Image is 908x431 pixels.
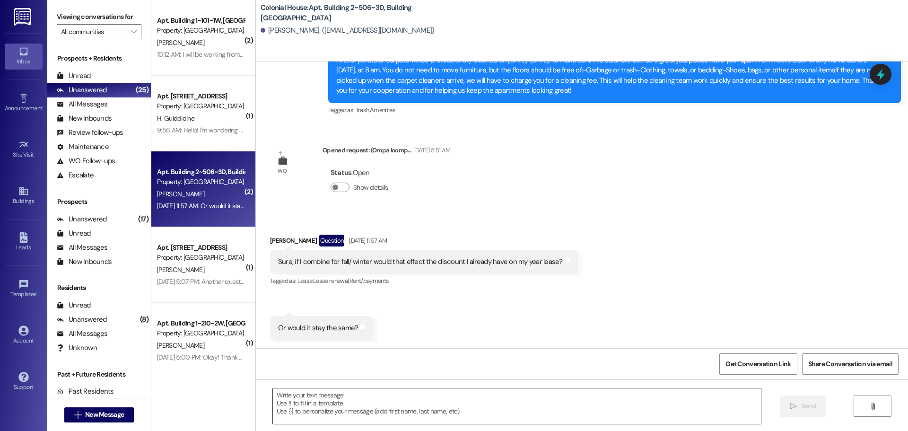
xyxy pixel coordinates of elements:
div: Property: [GEOGRAPHIC_DATA] [157,328,244,338]
div: New Inbounds [57,257,112,267]
div: [PERSON_NAME] [270,235,578,250]
div: Unread [57,300,91,310]
div: Apt. [STREET_ADDRESS] [157,91,244,101]
div: (25) [133,83,151,97]
div: Unread [57,71,91,81]
div: Unread [57,229,91,238]
a: Inbox [5,44,43,69]
div: Opened request: (Ompa loomp... [323,145,450,158]
span: Get Conversation Link [725,359,791,369]
div: Apt. Building 1~101~1W, [GEOGRAPHIC_DATA] [157,16,244,26]
div: All Messages [57,243,107,253]
span: • [36,290,38,296]
i:  [790,403,797,410]
div: Or would it stay the same? [278,323,358,333]
button: Share Conversation via email [802,353,899,375]
a: Buildings [5,183,43,209]
img: ResiDesk Logo [14,8,33,26]
span: New Message [85,410,124,420]
div: All Messages [57,99,107,109]
div: Property: [GEOGRAPHIC_DATA] [157,26,244,35]
div: Property: [GEOGRAPHIC_DATA] [157,253,244,263]
div: Apt. Building 2~506~3D, Building [GEOGRAPHIC_DATA] [157,167,244,177]
span: Amenities [370,106,395,114]
span: Share Conversation via email [808,359,892,369]
div: WO [278,166,287,176]
span: [PERSON_NAME] [157,265,204,274]
div: Unanswered [57,85,107,95]
div: Question [319,235,344,246]
i:  [131,28,136,35]
button: Get Conversation Link [719,353,797,375]
div: WO Follow-ups [57,156,115,166]
span: • [34,150,35,157]
span: [PERSON_NAME] [157,190,204,198]
div: Prospects [47,197,151,207]
div: Hi Everyone,Our carpets will be professionally cleaned on [DATE]-[DATE]. To make sure the cleaner... [336,55,886,96]
span: [PERSON_NAME] [157,38,204,47]
div: : Open [331,166,392,180]
div: [DATE] 11:57 AM: Or would it stay the same? [157,202,274,210]
span: • [42,104,44,110]
label: Viewing conversations for [57,9,141,24]
a: Leads [5,229,43,255]
div: New Inbounds [57,114,112,123]
input: All communities [61,24,126,39]
div: Property: [GEOGRAPHIC_DATA] [157,101,244,111]
span: Trash , [356,106,370,114]
div: Past Residents [57,387,114,396]
div: Past + Future Residents [47,369,151,379]
div: Apt. Building 1~210~2W, [GEOGRAPHIC_DATA] [157,318,244,328]
div: Sure, if I combine for fall/ winter would that effect the discount I already have on my year lease? [278,257,563,267]
a: Templates • [5,276,43,302]
button: Send [780,396,826,417]
div: (17) [136,212,151,227]
div: Review follow-ups [57,128,123,138]
div: Unanswered [57,214,107,224]
div: All Messages [57,329,107,339]
b: Colonial House: Apt. Building 2~506~3D, Building [GEOGRAPHIC_DATA] [261,3,450,23]
span: Rent/payments [349,277,389,285]
span: H. Guiddidine [157,114,194,123]
label: Show details [353,183,388,193]
div: Tagged as: [270,274,578,288]
div: (8) [138,312,151,327]
i:  [869,403,876,410]
button: New Message [64,407,134,422]
i:  [74,411,81,419]
div: [DATE] 5:00 PM: Okay! Thank you!! [157,353,252,361]
span: Lease , [297,277,313,285]
div: Escalate [57,170,94,180]
div: [DATE] 5:51 AM [411,145,450,155]
div: Property: [GEOGRAPHIC_DATA] [157,177,244,187]
div: Unknown [57,343,97,353]
div: Unanswered [57,315,107,325]
a: Account [5,323,43,348]
span: [PERSON_NAME] [157,341,204,350]
div: Prospects + Residents [47,53,151,63]
div: 9:56 AM: Hello! I'm wondering when will the carpet cleaners will arrive I didn't had proper sleep... [157,126,863,134]
a: Site Visit • [5,137,43,162]
b: Status [331,168,352,177]
div: Maintenance [57,142,109,152]
div: [DATE] 11:57 AM [347,236,387,246]
div: 10:12 AM: I will be working from 12 to 5 pm, can he do my apartment first [DATE]? [157,50,375,59]
div: [DATE] 5:07 PM: Another question hahaha sorry do we have to move everything out from under our be... [157,277,604,286]
div: [PERSON_NAME]. ([EMAIL_ADDRESS][DOMAIN_NAME]) [261,26,435,35]
div: Residents [47,283,151,293]
span: Send [801,401,816,411]
div: Apt. [STREET_ADDRESS] [157,243,244,253]
a: Support [5,369,43,395]
div: Tagged as: [328,103,901,117]
span: Lease renewal , [313,277,349,285]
